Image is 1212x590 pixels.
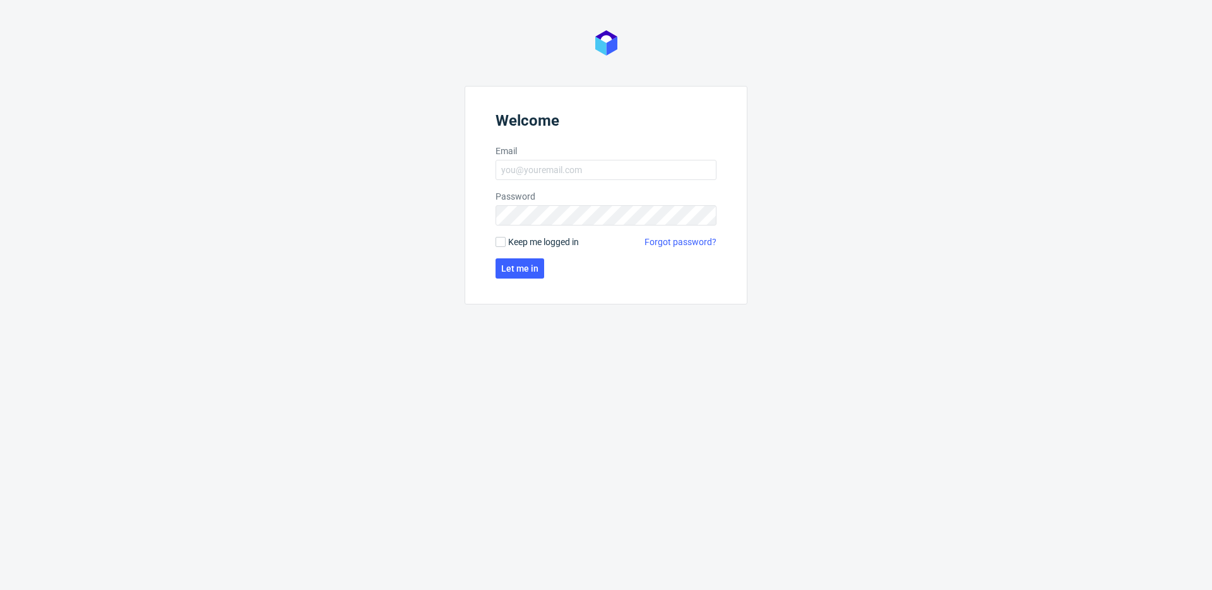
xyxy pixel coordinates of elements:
span: Let me in [501,264,538,273]
span: Keep me logged in [508,236,579,248]
label: Password [496,190,716,203]
input: you@youremail.com [496,160,716,180]
button: Let me in [496,258,544,279]
header: Welcome [496,112,716,135]
label: Email [496,145,716,157]
a: Forgot password? [645,236,716,248]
